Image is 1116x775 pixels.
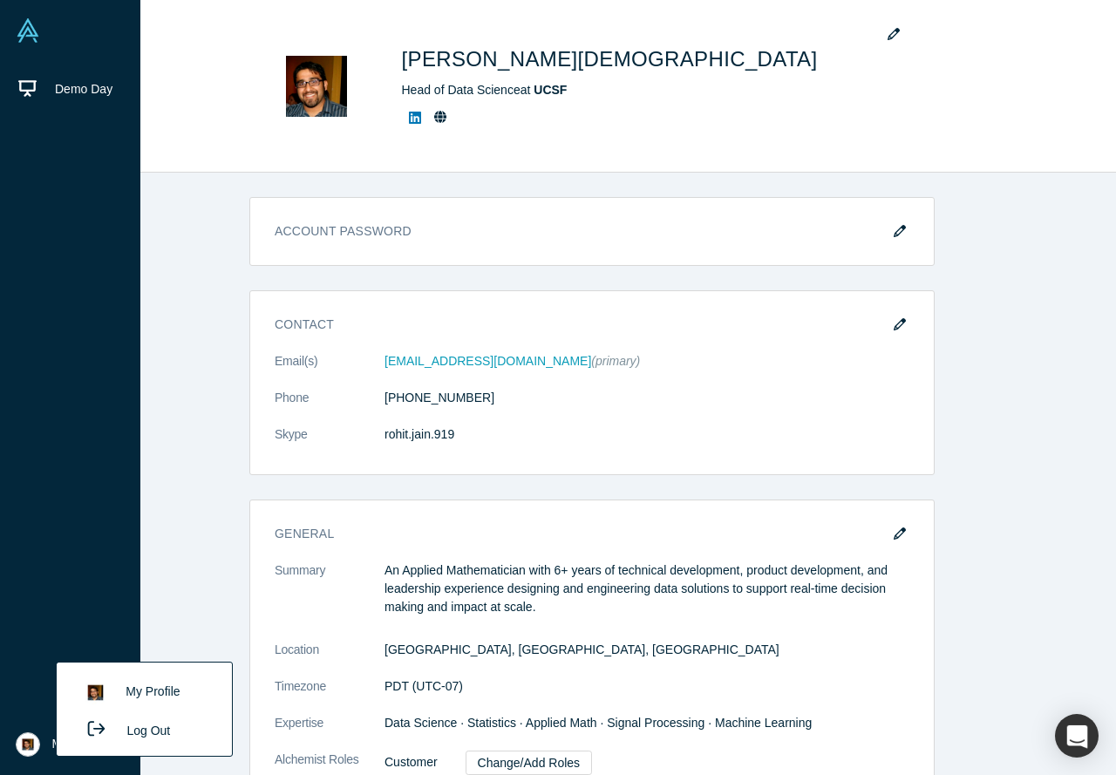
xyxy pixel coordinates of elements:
dt: Skype [275,425,384,462]
button: Log Out [71,714,176,746]
h1: [PERSON_NAME][DEMOGRAPHIC_DATA] [402,44,818,75]
img: Rohit Jain's profile [80,677,111,708]
a: [EMAIL_ADDRESS][DOMAIN_NAME] [384,354,591,368]
img: Rohit Jain's Profile Image [255,25,378,147]
dd: rohit.jain.919 [384,425,909,444]
dt: Phone [275,389,384,425]
dd: PDT (UTC-07) [384,677,909,696]
dt: Timezone [275,677,384,714]
dt: Email(s) [275,352,384,389]
h3: Account Password [275,222,909,253]
span: Head of Data Science at [402,83,568,97]
a: My Profile [71,671,216,714]
dd: [GEOGRAPHIC_DATA], [GEOGRAPHIC_DATA], [GEOGRAPHIC_DATA] [384,641,909,659]
span: Demo Day [55,82,112,96]
h3: Contact [275,316,885,334]
a: Change/Add Roles [466,751,593,775]
dt: Expertise [275,714,384,751]
h3: General [275,525,885,543]
a: [PHONE_NUMBER] [384,391,494,404]
span: Data Science · Statistics · Applied Math · Signal Processing · Machine Learning [384,716,812,730]
button: My Account [16,732,115,757]
a: UCSF [534,83,567,97]
dt: Summary [275,561,384,641]
dt: Location [275,641,384,677]
img: Rohit Jain's Account [16,732,40,757]
span: My Account [52,735,115,753]
span: (primary) [591,354,640,368]
img: Alchemist Vault Logo [16,18,40,43]
dd: Customer [384,751,909,775]
p: An Applied Mathematician with 6+ years of technical development, product development, and leaders... [384,561,909,616]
